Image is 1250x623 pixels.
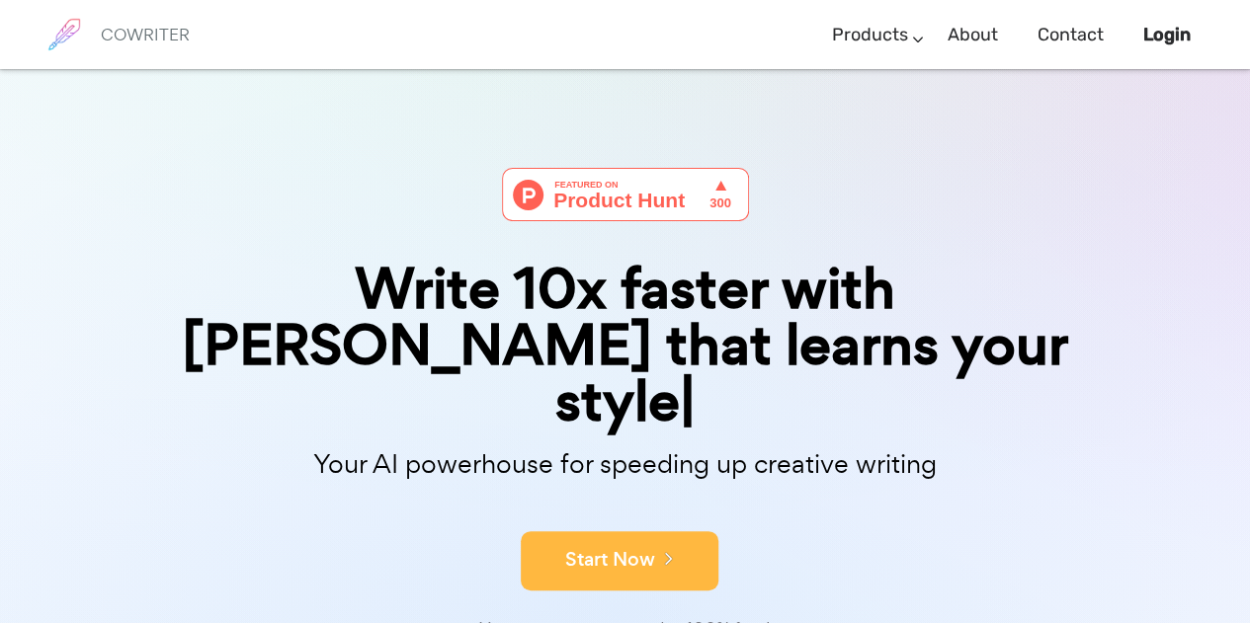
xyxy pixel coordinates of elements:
div: Write 10x faster with [PERSON_NAME] that learns your style [131,261,1120,430]
img: brand logo [40,10,89,59]
img: Cowriter - Your AI buddy for speeding up creative writing | Product Hunt [502,168,749,221]
h6: COWRITER [101,26,190,43]
a: About [948,6,998,64]
a: Products [832,6,908,64]
b: Login [1143,24,1191,45]
button: Start Now [521,531,718,590]
a: Contact [1038,6,1104,64]
p: Your AI powerhouse for speeding up creative writing [131,443,1120,486]
a: Login [1143,6,1191,64]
